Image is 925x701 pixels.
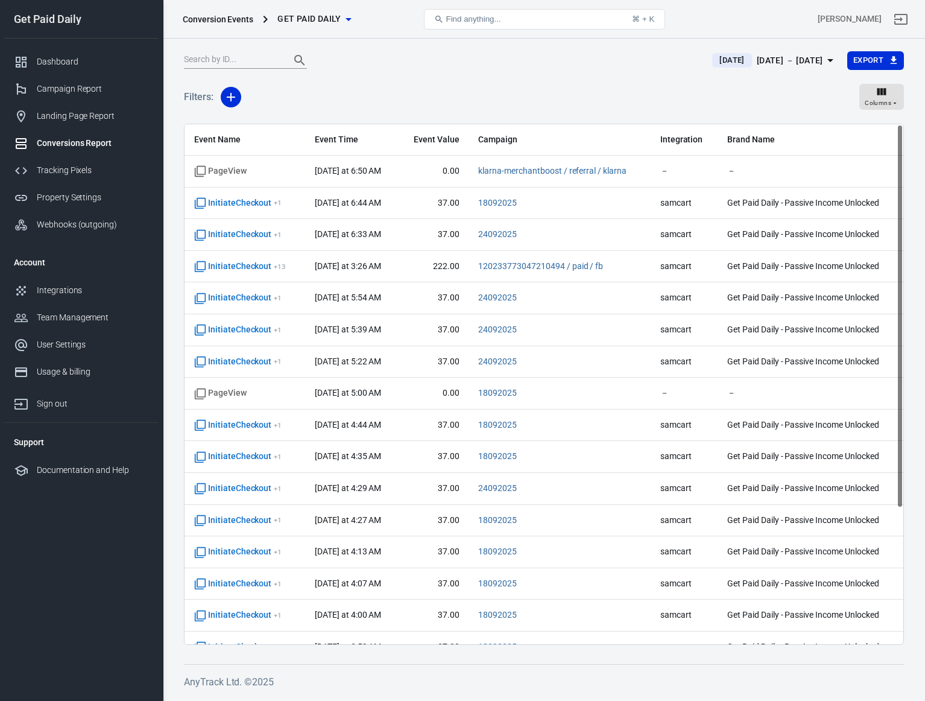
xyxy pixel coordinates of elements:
a: 24092025 [478,325,517,334]
time: 2025-09-26T03:26:06+02:00 [315,261,381,271]
span: Get Paid Daily - Passive Income Unlocked [727,324,894,336]
button: [DATE][DATE] － [DATE] [702,51,847,71]
span: 37.00 [408,546,459,558]
a: 18092025 [478,198,517,208]
sup: + 1 [274,484,282,493]
span: InitiateCheckout [194,197,282,209]
span: 37.00 [408,641,459,653]
span: 18092025 [478,197,517,209]
span: InitiateCheckout [194,324,282,336]
sup: + 1 [274,580,282,588]
span: Campaign [478,134,640,146]
span: klarna-merchantboost / referral / klarna [478,165,626,177]
span: samcart [660,515,708,527]
span: － [660,165,708,177]
span: 18092025 [478,546,517,558]
a: Landing Page Report [4,103,159,130]
sup: + 1 [274,326,282,334]
span: Find anything... [446,14,501,24]
span: InitiateCheckout [194,261,286,273]
div: Webhooks (outgoing) [37,218,149,231]
li: Account [4,248,159,277]
div: Sign out [37,398,149,410]
span: samcart [660,641,708,653]
a: Conversions Report [4,130,159,157]
span: 37.00 [408,356,459,368]
a: 18092025 [478,547,517,556]
sup: + 3 [274,643,282,652]
a: 18092025 [478,420,517,430]
span: 0.00 [408,165,459,177]
span: Brand Name [727,134,894,146]
button: Export [847,51,904,70]
a: 18092025 [478,388,517,398]
span: InitiateCheckout [194,578,282,590]
span: 37.00 [408,578,459,590]
sup: + 1 [274,611,282,620]
div: Landing Page Report [37,110,149,122]
span: InitiateCheckout [194,609,282,621]
a: Usage & billing [4,358,159,385]
span: samcart [660,261,708,273]
div: Campaign Report [37,83,149,95]
sup: + 1 [274,294,282,302]
span: samcart [660,229,708,241]
input: Search by ID... [184,52,280,68]
span: samcart [660,324,708,336]
div: Usage & billing [37,366,149,378]
span: 37.00 [408,483,459,495]
time: 2025-09-26T06:44:08+02:00 [315,198,381,208]
sup: + 1 [274,421,282,430]
div: ⌘ + K [632,14,654,24]
span: Get Paid Daily - Passive Income Unlocked [727,451,894,463]
span: Get Paid Daily - Passive Income Unlocked [727,419,894,431]
span: 0.00 [408,387,459,399]
span: samcart [660,419,708,431]
span: 222.00 [408,261,459,273]
span: InitiateCheckout [194,356,282,368]
span: Event Value [408,134,459,146]
span: samcart [660,197,708,209]
span: Get Paid Daily - Passive Income Unlocked [727,197,894,209]
span: samcart [660,546,708,558]
span: Get Paid Daily - Passive Income Unlocked [727,546,894,558]
span: Get Paid Daily - Passive Income Unlocked [727,483,894,495]
a: 18092025 [478,579,517,588]
sup: + 13 [274,262,286,271]
span: 24092025 [478,229,517,241]
span: samcart [660,578,708,590]
sup: + 1 [274,198,282,207]
span: Standard event name [194,387,247,399]
a: Campaign Report [4,75,159,103]
time: 2025-09-26T04:00:52+02:00 [315,610,381,620]
a: 24092025 [478,229,517,239]
span: InitiateCheckout [194,515,282,527]
div: Property Settings [37,191,149,204]
span: 18092025 [478,419,517,431]
time: 2025-09-26T04:35:04+02:00 [315,451,381,461]
time: 2025-09-26T03:59:50+02:00 [315,642,381,652]
span: 18092025 [478,578,517,590]
span: 120233773047210494 / paid / fb [478,261,603,273]
div: scrollable content [185,124,903,644]
div: Dashboard [37,56,149,68]
span: InitiateCheckout [194,292,282,304]
span: Get Paid Daily - Passive Income Unlocked [727,609,894,621]
button: Get Paid Daily [273,8,356,30]
span: 24092025 [478,324,517,336]
time: 2025-09-26T05:00:53+02:00 [315,388,381,398]
span: Get Paid Daily - Passive Income Unlocked [727,261,894,273]
span: 37.00 [408,515,459,527]
h6: AnyTrack Ltd. © 2025 [184,674,904,690]
span: 37.00 [408,451,459,463]
span: 37.00 [408,324,459,336]
time: 2025-09-26T04:27:19+02:00 [315,515,381,525]
a: Tracking Pixels [4,157,159,184]
a: 18092025 [478,610,517,620]
a: 24092025 [478,483,517,493]
div: Tracking Pixels [37,164,149,177]
a: 24092025 [478,357,517,366]
span: 24092025 [478,483,517,495]
span: InitiateCheckout [194,229,282,241]
a: klarna-merchantboost / referral / klarna [478,166,626,176]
